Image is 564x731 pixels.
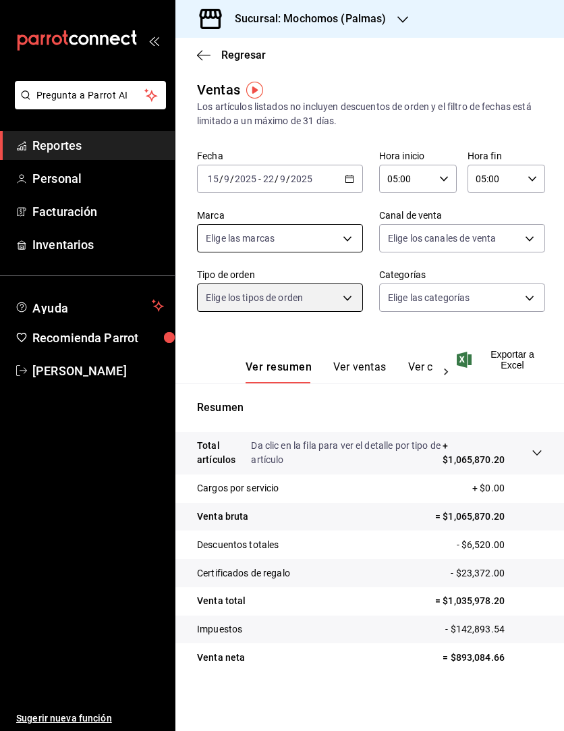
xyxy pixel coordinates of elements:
[197,622,242,637] p: Impuestos
[279,173,286,184] input: --
[197,481,279,495] p: Cargos por servicio
[197,510,248,524] p: Venta bruta
[275,173,279,184] span: /
[15,81,166,109] button: Pregunta a Parrot AI
[286,173,290,184] span: /
[207,173,219,184] input: --
[223,173,230,184] input: --
[435,510,542,524] p: = $1,065,870.20
[32,202,164,221] span: Facturación
[443,439,505,467] p: + $1,065,870.20
[197,100,542,128] div: Los artículos listados no incluyen descuentos de orden y el filtro de fechas está limitado a un m...
[221,49,266,61] span: Regresar
[230,173,234,184] span: /
[379,211,545,220] label: Canal de venta
[290,173,313,184] input: ----
[197,439,251,467] p: Total artículos
[197,594,246,608] p: Venta total
[197,400,542,416] p: Resumen
[206,232,275,245] span: Elige las marcas
[32,298,146,314] span: Ayuda
[197,538,279,552] p: Descuentos totales
[258,173,261,184] span: -
[388,291,470,304] span: Elige las categorías
[197,566,290,580] p: Certificados de regalo
[32,236,164,254] span: Inventarios
[197,211,363,220] label: Marca
[251,439,443,467] p: Da clic en la fila para ver el detalle por tipo de artículo
[459,349,542,371] button: Exportar a Excel
[9,98,166,112] a: Pregunta a Parrot AI
[197,151,363,161] label: Fecha
[333,360,387,383] button: Ver ventas
[388,232,496,245] span: Elige los canales de venta
[148,35,159,46] button: open_drawer_menu
[36,88,145,103] span: Pregunta a Parrot AI
[246,360,432,383] div: navigation tabs
[32,362,164,380] span: [PERSON_NAME]
[472,481,542,495] p: + $0.00
[16,711,164,726] span: Sugerir nueva función
[246,360,312,383] button: Ver resumen
[443,651,542,665] p: = $893,084.66
[379,270,545,279] label: Categorías
[224,11,387,27] h3: Sucursal: Mochomos (Palmas)
[32,136,164,155] span: Reportes
[468,151,545,161] label: Hora fin
[197,80,240,100] div: Ventas
[457,538,542,552] p: - $6,520.00
[206,291,303,304] span: Elige los tipos de orden
[197,49,266,61] button: Regresar
[32,169,164,188] span: Personal
[408,360,462,383] button: Ver cargos
[234,173,257,184] input: ----
[219,173,223,184] span: /
[32,329,164,347] span: Recomienda Parrot
[445,622,542,637] p: - $142,893.54
[197,651,245,665] p: Venta neta
[246,82,263,99] img: Tooltip marker
[197,270,363,279] label: Tipo de orden
[262,173,275,184] input: --
[435,594,542,608] p: = $1,035,978.20
[451,566,542,580] p: - $23,372.00
[379,151,457,161] label: Hora inicio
